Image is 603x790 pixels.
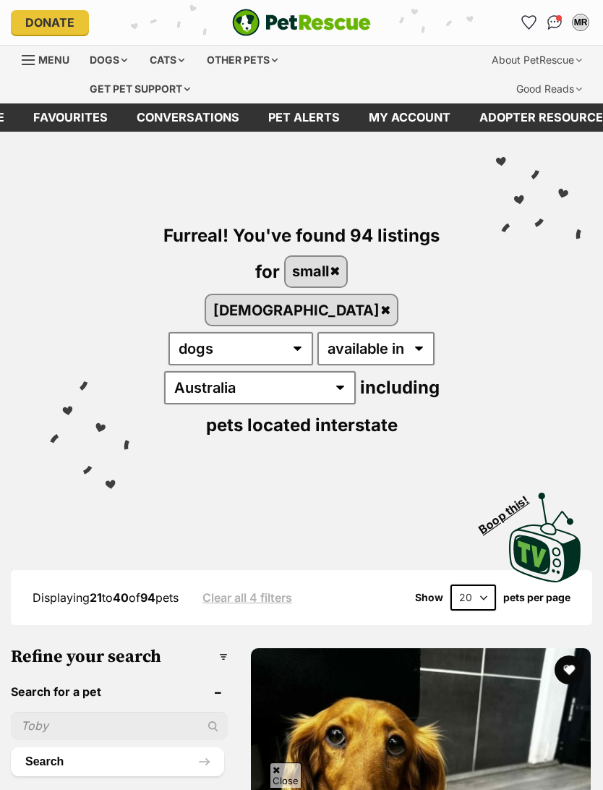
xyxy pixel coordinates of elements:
[90,590,102,605] strong: 21
[547,15,563,30] img: chat-41dd97257d64d25036548639549fe6c8038ab92f7586957e7f3b1b290dea8141.svg
[22,46,80,72] a: Menu
[482,46,592,75] div: About PetRescue
[254,103,354,132] a: Pet alerts
[38,54,69,66] span: Menu
[122,103,254,132] a: conversations
[113,590,129,605] strong: 40
[543,11,566,34] a: Conversations
[506,75,592,103] div: Good Reads
[415,592,443,603] span: Show
[517,11,592,34] ul: Account quick links
[11,747,224,776] button: Search
[503,592,570,603] label: pets per page
[11,647,228,667] h3: Refine your search
[33,590,179,605] span: Displaying to of pets
[140,590,155,605] strong: 94
[163,225,440,282] span: Furreal! You've found 94 listings for
[270,763,301,788] span: Close
[517,11,540,34] a: Favourites
[140,46,194,75] div: Cats
[11,712,228,739] input: Toby
[232,9,371,36] img: logo-e224e6f780fb5917bec1dbf3a21bbac754714ae5b6737aabdf751b685950b380.svg
[569,11,592,34] button: My account
[197,46,288,75] div: Other pets
[476,485,543,537] span: Boop this!
[286,257,347,286] a: small
[80,46,137,75] div: Dogs
[206,295,397,325] a: [DEMOGRAPHIC_DATA]
[80,75,200,103] div: Get pet support
[354,103,465,132] a: My account
[19,103,122,132] a: Favourites
[202,591,292,604] a: Clear all 4 filters
[11,685,228,698] header: Search for a pet
[232,9,371,36] a: PetRescue
[11,10,89,35] a: Donate
[509,479,581,585] a: Boop this!
[573,15,588,30] div: MR
[555,655,583,684] button: favourite
[509,493,581,582] img: PetRescue TV logo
